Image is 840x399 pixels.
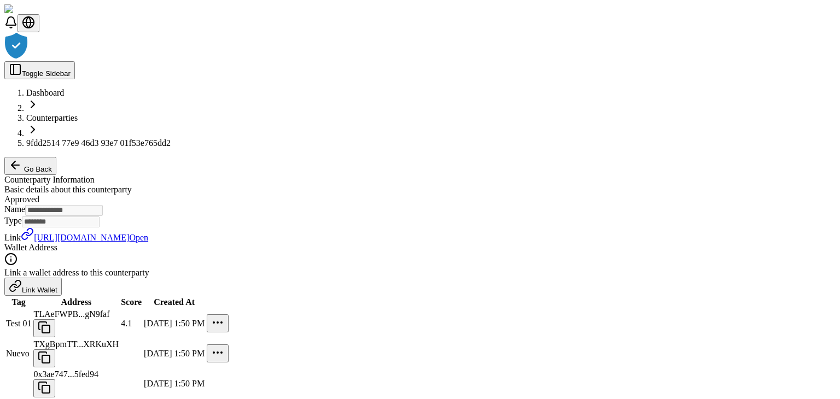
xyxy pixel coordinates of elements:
[4,233,21,242] label: Link
[144,319,205,328] span: [DATE] 1:50 PM
[120,309,142,338] td: 4.1
[33,339,119,349] span: TXgBpmTT...XRKuXH
[5,339,32,368] td: Nuevo
[4,61,75,79] button: Toggle Sidebar
[4,88,836,148] nav: breadcrumb
[4,268,836,278] div: Link a wallet address to this counterparty
[120,297,142,308] th: Score
[33,379,55,397] button: Copy to clipboard
[4,4,69,14] img: ShieldPay Logo
[4,195,836,204] div: Approved
[33,319,55,337] button: Copy to clipboard
[33,349,55,367] button: Copy to clipboard
[5,309,32,338] td: Test 01
[26,138,171,148] a: 9fdd2514 77e9 46d3 93e7 01f53e765dd2
[24,165,52,173] span: Go Back
[4,185,836,195] div: Basic details about this counterparty
[22,69,71,78] span: Toggle Sidebar
[4,157,56,175] button: Go Back
[4,204,25,214] label: Name
[129,233,148,242] span: Open
[33,369,98,379] span: 0x3ae747...5fed94
[26,88,64,97] a: Dashboard
[4,243,836,253] div: Wallet Address
[4,175,836,185] div: Counterparty Information
[144,379,205,388] span: [DATE] 1:50 PM
[33,309,109,319] span: TLAeFWPB...gN9faf
[21,233,148,242] a: [URL][DOMAIN_NAME]Open
[5,297,32,308] th: Tag
[34,233,129,242] span: [URL][DOMAIN_NAME]
[4,278,62,296] button: Link Wallet
[143,297,205,308] th: Created At
[33,297,119,308] th: Address
[144,349,205,358] span: [DATE] 1:50 PM
[26,113,78,122] a: Counterparties
[4,216,22,225] label: Type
